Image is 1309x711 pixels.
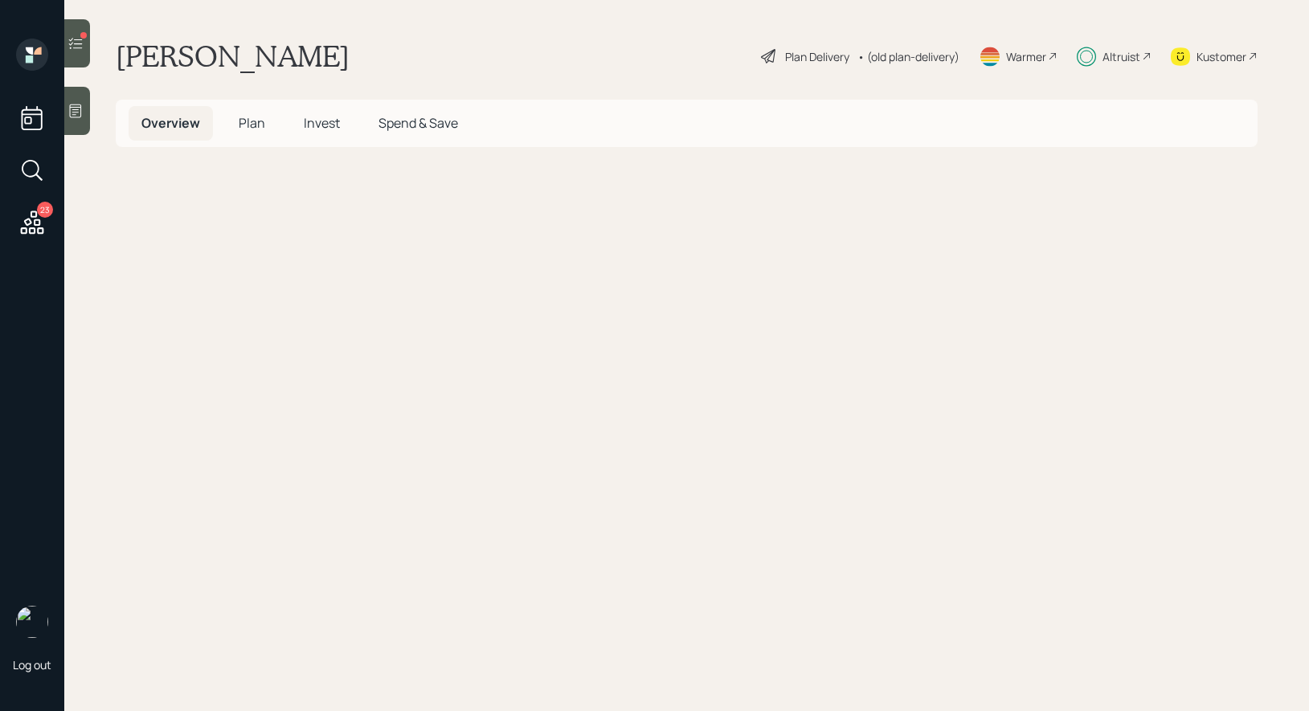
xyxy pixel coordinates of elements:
[857,48,959,65] div: • (old plan-delivery)
[1197,48,1246,65] div: Kustomer
[141,114,200,132] span: Overview
[37,202,53,218] div: 23
[116,39,350,74] h1: [PERSON_NAME]
[16,606,48,638] img: treva-nostdahl-headshot.png
[304,114,340,132] span: Invest
[1102,48,1140,65] div: Altruist
[1006,48,1046,65] div: Warmer
[785,48,849,65] div: Plan Delivery
[378,114,458,132] span: Spend & Save
[239,114,265,132] span: Plan
[13,657,51,672] div: Log out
